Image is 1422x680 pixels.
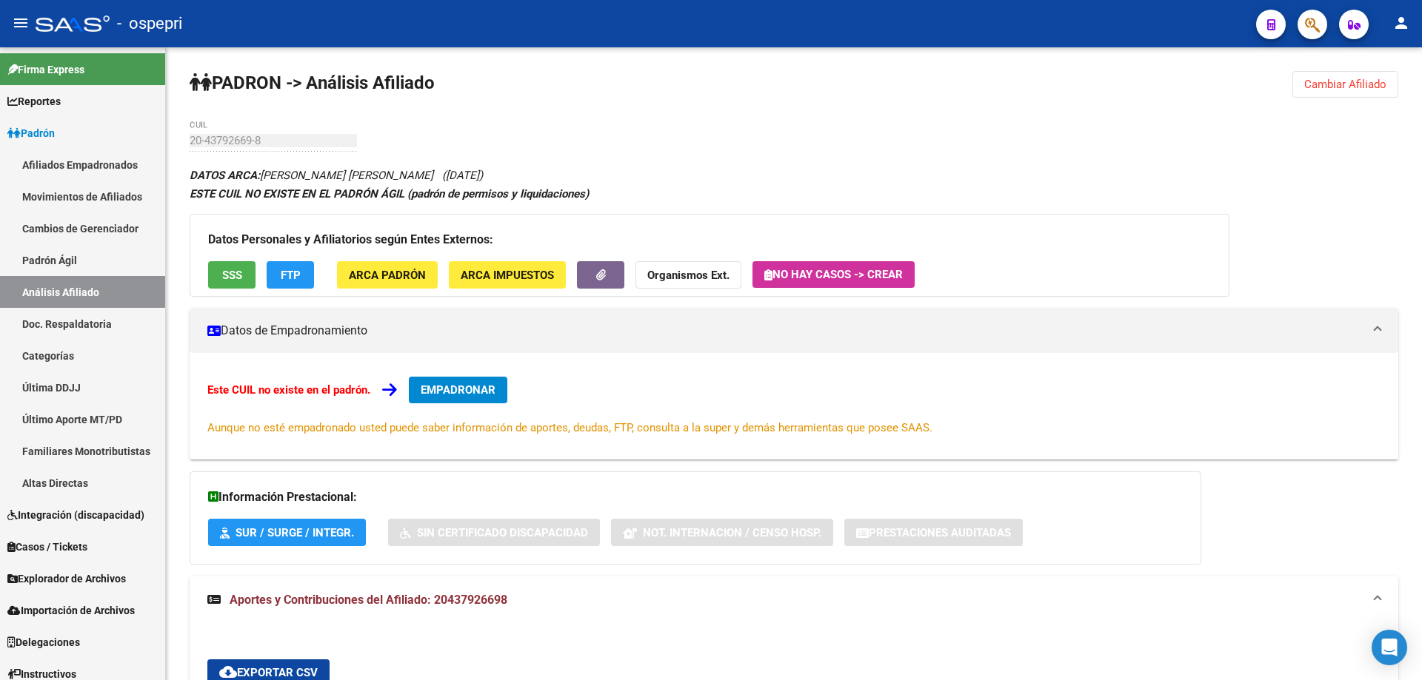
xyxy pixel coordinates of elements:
span: Firma Express [7,61,84,78]
span: Aportes y Contribuciones del Afiliado: 20437926698 [230,593,507,607]
span: SUR / SURGE / INTEGR. [236,526,354,539]
span: Integración (discapacidad) [7,507,144,523]
span: No hay casos -> Crear [764,268,903,281]
button: No hay casos -> Crear [752,261,915,288]
strong: DATOS ARCA: [190,169,260,182]
span: - ospepri [117,7,182,40]
mat-icon: person [1392,14,1410,32]
strong: Organismos Ext. [647,269,730,282]
mat-panel-title: Datos de Empadronamiento [207,323,1363,339]
span: Aunque no esté empadronado usted puede saber información de aportes, deudas, FTP, consulta a la s... [207,421,932,434]
span: Delegaciones [7,634,80,650]
span: Not. Internacion / Censo Hosp. [643,526,821,539]
mat-icon: menu [12,14,30,32]
span: ARCA Impuestos [461,269,554,282]
h3: Datos Personales y Afiliatorios según Entes Externos: [208,229,1211,250]
span: EMPADRONAR [421,383,495,397]
span: [PERSON_NAME] [PERSON_NAME] [190,169,433,182]
span: Cambiar Afiliado [1304,78,1386,91]
button: Organismos Ext. [635,261,741,289]
button: SUR / SURGE / INTEGR. [208,519,366,546]
span: SSS [222,269,242,282]
button: ARCA Impuestos [449,261,566,289]
span: Padrón [7,125,55,141]
button: Sin Certificado Discapacidad [388,519,600,546]
mat-expansion-panel-header: Datos de Empadronamiento [190,309,1398,353]
span: Importación de Archivos [7,602,135,619]
span: ARCA Padrón [349,269,426,282]
span: Reportes [7,93,61,110]
span: ([DATE]) [442,169,483,182]
span: Exportar CSV [219,666,318,679]
button: EMPADRONAR [409,377,507,403]
span: Prestaciones Auditadas [869,526,1011,539]
span: Sin Certificado Discapacidad [417,526,588,539]
button: ARCA Padrón [337,261,438,289]
span: Explorador de Archivos [7,570,126,587]
button: Cambiar Afiliado [1292,71,1398,98]
div: Open Intercom Messenger [1372,630,1407,665]
strong: ESTE CUIL NO EXISTE EN EL PADRÓN ÁGIL (padrón de permisos y liquidaciones) [190,187,589,201]
strong: PADRON -> Análisis Afiliado [190,73,435,93]
button: FTP [267,261,314,289]
button: SSS [208,261,256,289]
div: Datos de Empadronamiento [190,353,1398,459]
span: Casos / Tickets [7,539,87,555]
span: FTP [281,269,301,282]
mat-expansion-panel-header: Aportes y Contribuciones del Afiliado: 20437926698 [190,576,1398,624]
button: Not. Internacion / Censo Hosp. [611,519,833,546]
button: Prestaciones Auditadas [844,519,1023,546]
h3: Información Prestacional: [208,487,1183,508]
strong: Este CUIL no existe en el padrón. [207,383,370,397]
